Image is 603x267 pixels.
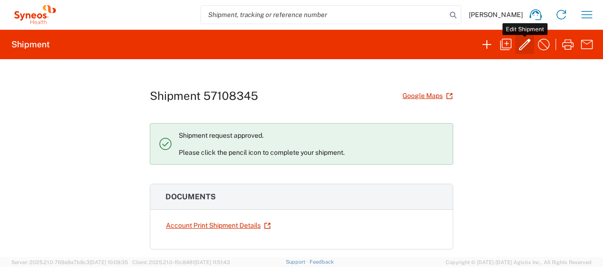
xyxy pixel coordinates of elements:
span: [PERSON_NAME] [469,10,523,19]
input: Shipment, tracking or reference number [201,6,447,24]
a: Account Print Shipment Details [165,217,271,234]
a: Feedback [310,259,334,265]
span: [DATE] 11:51:43 [194,259,230,265]
p: Shipment request approved. Please click the pencil icon to complete your shipment. [179,131,445,157]
span: Documents [165,192,216,201]
h2: Shipment [11,39,50,50]
span: Client: 2025.21.0-f0c8481 [132,259,230,265]
a: Support [286,259,310,265]
span: Copyright © [DATE]-[DATE] Agistix Inc., All Rights Reserved [446,258,592,267]
a: Google Maps [402,88,453,104]
h1: Shipment 57108345 [150,89,258,103]
span: [DATE] 10:09:35 [90,259,128,265]
span: Server: 2025.21.0-769a9a7b8c3 [11,259,128,265]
